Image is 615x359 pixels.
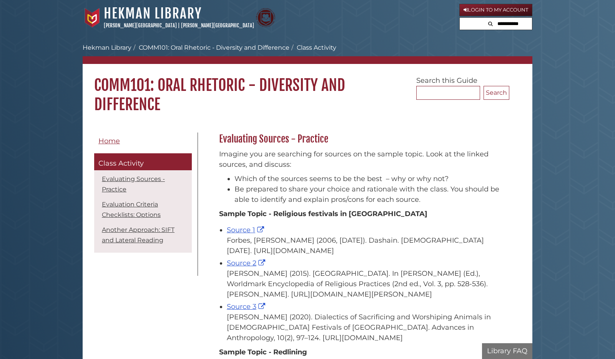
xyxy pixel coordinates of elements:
[486,18,495,28] button: Search
[98,137,120,145] span: Home
[219,348,307,356] strong: Sample Topic - Redlining
[482,343,532,359] button: Library FAQ
[219,149,505,170] p: Imagine you are searching for sources on the sample topic. Look at the linked sources, and discuss:
[227,312,505,343] div: [PERSON_NAME] (2020). Dialectics of Sacrificing and Worshiping Animals in [DEMOGRAPHIC_DATA] Fest...
[94,133,192,257] div: Guide Pages
[488,21,493,26] i: Search
[83,8,102,27] img: Calvin University
[83,44,131,51] a: Hekman Library
[102,175,165,193] a: Evaluating Sources - Practice
[181,22,254,29] a: [PERSON_NAME][GEOGRAPHIC_DATA]
[219,210,427,218] strong: Sample Topic - Religious festivals in [GEOGRAPHIC_DATA]
[227,226,266,234] a: Source 1
[94,153,192,170] a: Class Activity
[104,22,177,29] a: [PERSON_NAME][GEOGRAPHIC_DATA]
[227,235,505,256] div: Forbes, [PERSON_NAME] (2006, [DATE]). Dashain. [DEMOGRAPHIC_DATA] [DATE]. [URL][DOMAIN_NAME]
[234,174,505,184] li: Which of the sources seems to be the best – why or why not?
[227,259,267,267] a: Source 2
[98,159,144,168] span: Class Activity
[102,226,175,244] a: Another Approach: SIFT and Lateral Reading
[215,133,509,145] h2: Evaluating Sources - Practice
[102,201,161,218] a: Evaluation Criteria Checklists: Options
[484,86,509,100] button: Search
[227,268,505,300] div: [PERSON_NAME] (2015). [GEOGRAPHIC_DATA]. In [PERSON_NAME] (Ed.), Worldmark Encyclopedia of Religi...
[227,302,267,311] a: Source 3
[83,43,532,64] nav: breadcrumb
[94,133,192,150] a: Home
[83,64,532,114] h1: COMM101: Oral Rhetoric - Diversity and Difference
[256,8,275,27] img: Calvin Theological Seminary
[234,184,505,205] li: Be prepared to share your choice and rationale with the class. You should be able to identify and...
[104,5,202,22] a: Hekman Library
[289,43,336,52] li: Class Activity
[178,22,180,29] span: |
[459,4,532,16] a: Login to My Account
[139,44,289,51] a: COMM101: Oral Rhetoric - Diversity and Difference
